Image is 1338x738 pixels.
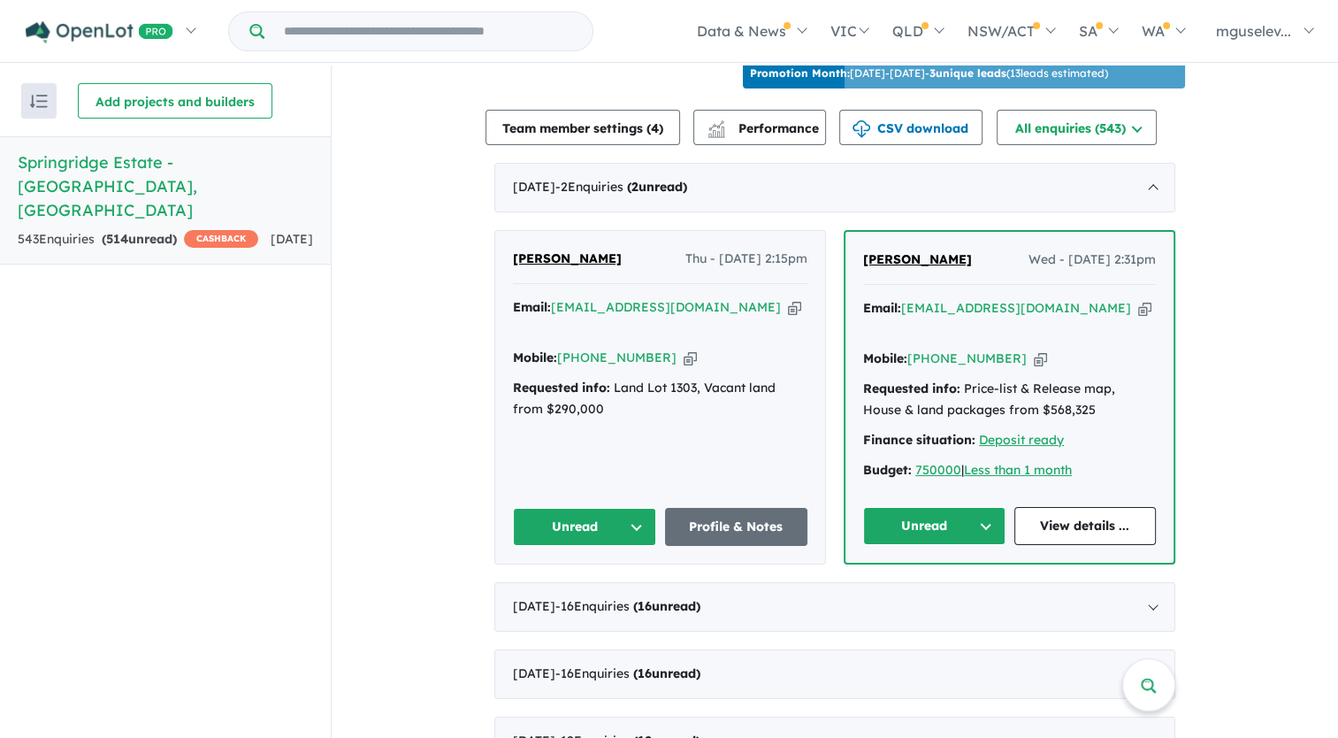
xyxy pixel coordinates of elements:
[102,231,177,247] strong: ( unread)
[551,299,781,315] a: [EMAIL_ADDRESS][DOMAIN_NAME]
[494,582,1175,632] div: [DATE]
[26,21,173,43] img: Openlot PRO Logo White
[684,349,697,367] button: Copy
[852,120,870,138] img: download icon
[964,462,1072,478] a: Less than 1 month
[863,507,1005,545] button: Unread
[915,462,961,478] a: 750000
[513,380,610,396] strong: Requested info:
[750,66,850,80] b: Promotion Month:
[268,12,589,50] input: Try estate name, suburb, builder or developer
[651,120,659,136] span: 4
[18,229,258,250] div: 543 Enquir ies
[907,350,1027,366] a: [PHONE_NUMBER]
[494,163,1175,212] div: [DATE]
[685,249,807,270] span: Thu - [DATE] 2:15pm
[708,120,724,130] img: line-chart.svg
[863,432,975,448] strong: Finance situation:
[997,110,1157,145] button: All enquiries (543)
[633,598,700,614] strong: ( unread)
[707,127,725,138] img: bar-chart.svg
[979,432,1064,448] a: Deposit ready
[513,250,622,266] span: [PERSON_NAME]
[513,508,656,546] button: Unread
[1028,250,1156,271] span: Wed - [DATE] 2:31pm
[638,665,652,681] span: 16
[486,110,680,145] button: Team member settings (4)
[1034,350,1047,368] button: Copy
[78,83,272,119] button: Add projects and builders
[710,120,819,136] span: Performance
[693,110,826,145] button: Performance
[494,650,1175,699] div: [DATE]
[18,150,313,222] h5: Springridge Estate - [GEOGRAPHIC_DATA] , [GEOGRAPHIC_DATA]
[631,179,638,195] span: 2
[929,66,1006,80] b: 3 unique leads
[863,379,1156,421] div: Price-list & Release map, House & land packages from $568,325
[665,508,808,546] a: Profile & Notes
[106,231,128,247] span: 514
[513,378,807,420] div: Land Lot 1303, Vacant land from $290,000
[863,350,907,366] strong: Mobile:
[863,381,960,396] strong: Requested info:
[513,249,622,270] a: [PERSON_NAME]
[633,665,700,681] strong: ( unread)
[30,95,48,108] img: sort.svg
[901,300,1131,316] a: [EMAIL_ADDRESS][DOMAIN_NAME]
[513,299,551,315] strong: Email:
[1216,22,1291,40] span: mguselev...
[1014,507,1157,545] a: View details ...
[555,179,687,195] span: - 2 Enquir ies
[788,298,801,317] button: Copy
[557,350,677,365] a: [PHONE_NUMBER]
[513,350,557,365] strong: Mobile:
[863,462,912,478] strong: Budget:
[627,179,687,195] strong: ( unread)
[863,300,901,316] strong: Email:
[839,110,982,145] button: CSV download
[863,460,1156,481] div: |
[555,665,700,681] span: - 16 Enquir ies
[1138,299,1151,318] button: Copy
[555,598,700,614] span: - 16 Enquir ies
[184,230,258,248] span: CASHBACK
[863,250,972,271] a: [PERSON_NAME]
[271,231,313,247] span: [DATE]
[750,65,1108,81] p: [DATE] - [DATE] - ( 13 leads estimated)
[863,251,972,267] span: [PERSON_NAME]
[638,598,652,614] span: 16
